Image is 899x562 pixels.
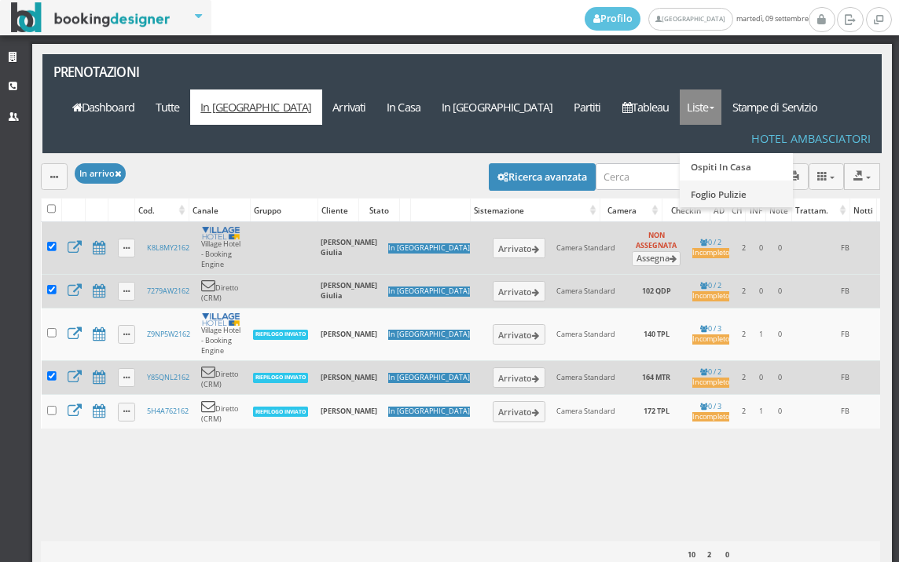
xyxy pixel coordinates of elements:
b: 10 [688,549,695,560]
div: Cliente [318,199,358,221]
button: Export [844,163,880,189]
td: 0 [770,222,790,275]
a: 0 / 3Incompleto [692,401,729,422]
td: 0 [770,395,790,429]
b: RIEPILOGO INVIATO [255,330,306,338]
div: Gruppo [251,199,317,221]
div: Notti [850,199,876,221]
b: 2 [707,549,711,560]
div: In [GEOGRAPHIC_DATA] [388,286,470,297]
b: [PERSON_NAME] [321,329,377,339]
div: Note [766,199,791,221]
div: Cod. [135,199,189,221]
td: Camera Standard [551,360,626,394]
td: FB [816,222,874,275]
div: In [GEOGRAPHIC_DATA] [388,373,470,383]
img: BookingDesigner.com [11,2,171,33]
td: 0 [753,360,770,394]
div: Incompleto [692,412,729,422]
td: Camera Standard [551,222,626,275]
td: 2 [735,274,753,308]
a: Profilo [585,7,641,31]
b: 102 QDP [642,286,671,296]
img: c1bf4543417a11ec8a5106403f595ea8.png [201,227,240,239]
div: In [GEOGRAPHIC_DATA] [388,330,470,340]
img: c1bf4543417a11ec8a5106403f595ea8.png [201,313,240,326]
td: 1 [753,395,770,429]
td: Camera Standard [551,274,626,308]
td: Camera Standard [551,395,626,429]
div: Trattam. [792,199,849,221]
button: In arrivo [75,163,127,183]
b: [PERSON_NAME] [321,372,377,382]
td: 2 [735,222,753,275]
a: In Casa [376,89,431,125]
td: 0 [753,222,770,275]
a: Z9NP5W2162 [147,329,190,339]
a: In [GEOGRAPHIC_DATA] [431,89,563,125]
a: Liste [680,89,721,125]
div: Incompleto [692,248,729,258]
input: Cerca [596,163,722,189]
a: 7279AW2162 [147,286,189,296]
a: Partiti [563,89,611,125]
b: RIEPILOGO INVIATO [255,408,306,415]
td: FB [816,360,874,394]
td: 0 [770,308,790,361]
a: 0 / 3Incompleto [692,323,729,345]
b: 164 MTR [642,372,670,382]
td: 1 [753,308,770,361]
a: 5H4A762162 [147,406,189,416]
div: Incompleto [692,378,729,388]
a: 0 / 2Incompleto [692,367,729,388]
div: Camera [600,199,662,221]
td: FB [816,308,874,361]
div: INF [746,199,765,221]
button: Arrivato [493,238,545,258]
button: Arrivato [493,367,545,388]
td: Village Hotel - Booking Engine [196,308,247,361]
td: 2 [735,360,753,394]
a: Ospiti In Casa [680,153,793,181]
b: [PERSON_NAME] [321,406,377,416]
div: Sistemazione [471,199,600,221]
h4: Hotel Ambasciatori [751,132,871,145]
button: Ricerca avanzata [489,163,596,190]
a: RIEPILOGO INVIATO [252,406,310,416]
button: Arrivato [493,281,545,301]
a: K8L8MY2162 [147,243,189,253]
td: FB [816,274,874,308]
td: 0 [770,274,790,308]
a: 0 / 2Incompleto [692,237,729,258]
a: In [GEOGRAPHIC_DATA] [190,89,322,125]
td: FB [816,395,874,429]
a: RIEPILOGO INVIATO [252,328,310,338]
a: [GEOGRAPHIC_DATA] [648,8,732,31]
b: RIEPILOGO INVIATO [255,374,306,381]
div: Incompleto [692,291,729,301]
td: 0 [753,274,770,308]
b: 140 TPL [644,329,670,339]
a: Y85QNL2162 [147,372,189,382]
b: NON ASSEGNATA [636,230,677,250]
div: AD [710,199,728,221]
button: Assegna [632,251,681,266]
div: CH [728,199,746,221]
div: In [GEOGRAPHIC_DATA] [388,243,470,254]
td: 0 [770,360,790,394]
td: Diretto (CRM) [196,395,247,429]
td: 2 [735,308,753,361]
td: Diretto (CRM) [196,360,247,394]
a: Prenotazioni [42,54,205,89]
span: martedì, 09 settembre [585,7,809,31]
b: 172 TPL [644,406,670,416]
button: Arrivato [493,324,545,345]
a: Stampe di Servizio [721,89,828,125]
b: [PERSON_NAME] Giulia [321,237,377,257]
b: 0 [725,549,729,560]
div: Canale [189,199,250,221]
button: Arrivato [493,401,545,421]
a: Tutte [145,89,190,125]
div: Incompleto [692,334,729,345]
a: Dashboard [61,89,145,125]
